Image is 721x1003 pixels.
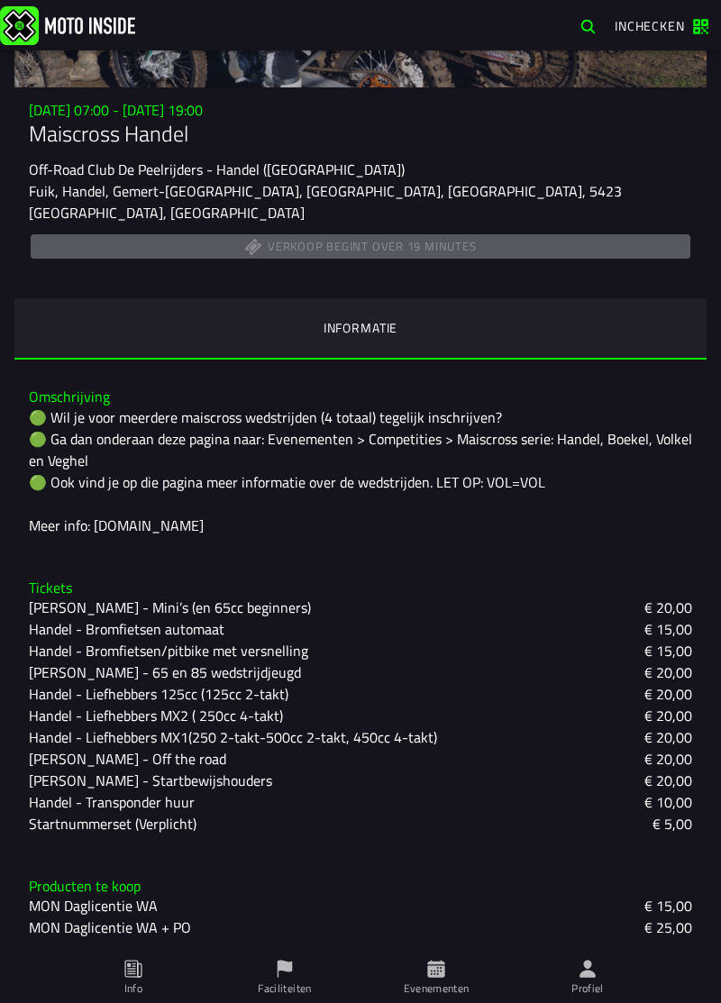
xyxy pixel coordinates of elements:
ion-text: Handel - Transponder huur [29,791,195,813]
ion-text: Handel - Bromfietsen/pitbike met versnelling [29,640,308,661]
ion-text: € 20,00 [644,770,692,791]
ion-text: € 10,00 [644,791,692,813]
ion-text: Handel - Liefhebbers 125cc (125cc 2-takt) [29,683,288,705]
ion-text: [PERSON_NAME] - 65 en 85 wedstrijdjeugd [29,661,301,683]
ion-text: € 15,00 [644,618,692,640]
h3: [DATE] 07:00 - [DATE] 19:00 [29,102,692,119]
ion-label: Profiel [571,980,604,997]
span: € 15,00 [644,895,692,916]
span: Inchecken [615,16,685,35]
ion-text: [PERSON_NAME] - Off the road [29,748,226,770]
ion-text: € 5,00 [653,813,692,834]
ion-text: Handel - Liefhebbers MX2 ( 250cc 4-takt) [29,705,283,726]
ion-label: Evenementen [404,980,470,997]
ion-text: € 20,00 [644,726,692,748]
ion-text: Handel - Bromfietsen automaat [29,618,224,640]
div: 🟢 Wil je voor meerdere maiscross wedstrijden (4 totaal) tegelijk inschrijven? 🟢 Ga dan onderaan d... [29,406,692,536]
ion-text: € 15,00 [644,640,692,661]
h3: Producten te koop [29,878,692,895]
ion-text: Startnummerset (Verplicht) [29,813,196,834]
ion-text: Fuik, Handel, Gemert-[GEOGRAPHIC_DATA], [GEOGRAPHIC_DATA], [GEOGRAPHIC_DATA], 5423 [GEOGRAPHIC_DA... [29,180,622,223]
ion-label: Info [124,980,142,997]
h1: Maiscross Handel [29,119,692,148]
ion-text: Off-Road Club De Peelrijders - Handel ([GEOGRAPHIC_DATA]) [29,159,405,180]
a: Inchecken [606,10,717,41]
ion-text: € 20,00 [644,683,692,705]
h3: Tickets [29,579,692,597]
span: MON Daglicentie WA + PO [29,916,191,938]
span: € 25,00 [644,916,692,938]
ion-text: [PERSON_NAME] - Startbewijshouders [29,770,272,791]
ion-text: € 20,00 [644,748,692,770]
ion-label: Faciliteiten [258,980,311,997]
ion-text: € 20,00 [644,661,692,683]
h3: Omschrijving [29,388,692,406]
ion-text: € 20,00 [644,597,692,618]
ion-text: [PERSON_NAME] - Mini’s (en 65cc beginners) [29,597,311,618]
span: MON Daglicentie WA [29,895,158,916]
ion-text: Handel - Liefhebbers MX1(250 2-takt-500cc 2-takt, 450cc 4-takt) [29,726,437,748]
ion-text: € 20,00 [644,705,692,726]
